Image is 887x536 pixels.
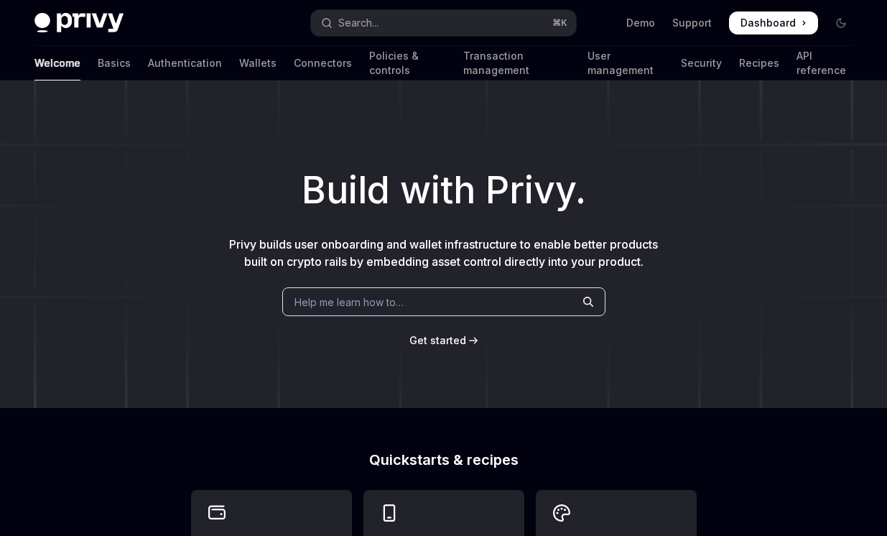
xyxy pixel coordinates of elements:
span: ⌘ K [552,17,567,29]
span: Privy builds user onboarding and wallet infrastructure to enable better products built on crypto ... [229,237,658,269]
a: Connectors [294,46,352,80]
a: Wallets [239,46,277,80]
span: Dashboard [740,16,796,30]
span: Get started [409,334,466,346]
a: Transaction management [463,46,570,80]
a: Recipes [739,46,779,80]
a: Policies & controls [369,46,446,80]
a: Demo [626,16,655,30]
img: dark logo [34,13,124,33]
a: Authentication [148,46,222,80]
button: Toggle dark mode [830,11,853,34]
a: API reference [797,46,853,80]
a: Support [672,16,712,30]
div: Search... [338,14,379,32]
a: Dashboard [729,11,818,34]
button: Open search [311,10,576,36]
a: Welcome [34,46,80,80]
span: Help me learn how to… [294,295,404,310]
a: Basics [98,46,131,80]
h2: Quickstarts & recipes [191,453,697,467]
h1: Build with Privy. [23,162,864,218]
a: Security [681,46,722,80]
a: User management [588,46,664,80]
a: Get started [409,333,466,348]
